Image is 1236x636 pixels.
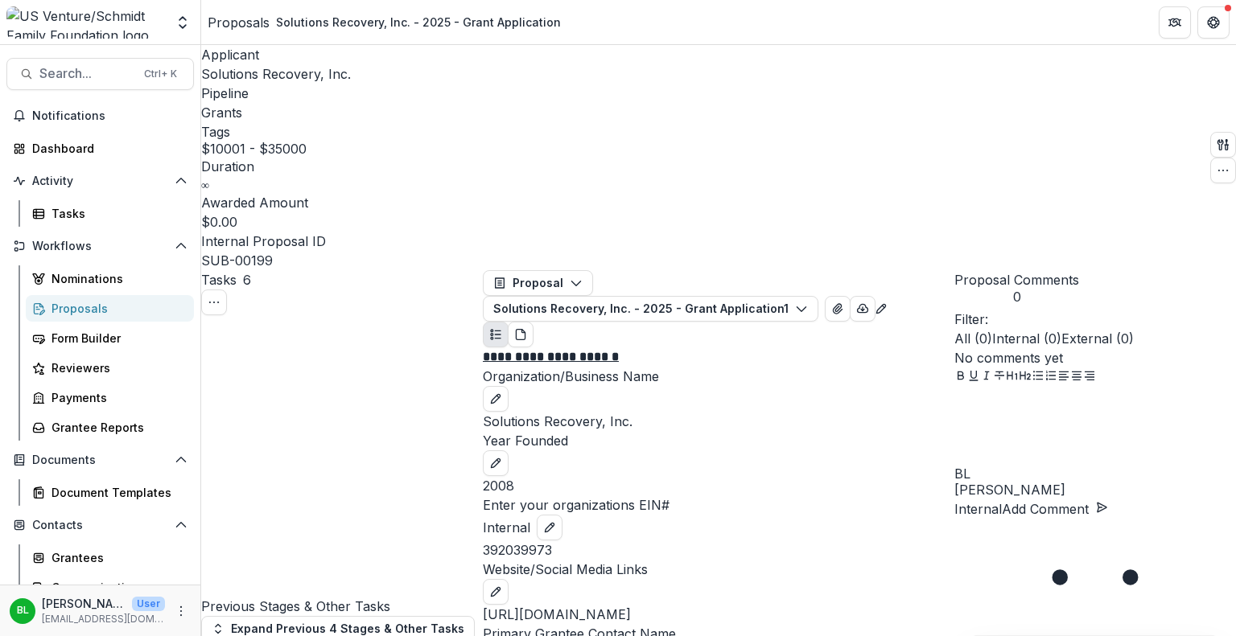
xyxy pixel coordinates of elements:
button: Edit as form [875,298,888,318]
button: Internal [954,499,1002,519]
button: Open Activity [6,168,194,194]
span: Contacts [32,519,168,532]
a: Tasks [26,200,194,227]
button: Strike [993,367,1006,387]
a: Nominations [26,265,194,292]
span: Internal ( 0 ) [992,330,1061,347]
p: Website/Social Media Links [483,560,954,579]
a: Proposals [208,13,270,32]
p: SUB-00199 [201,251,273,270]
span: Documents [32,453,168,467]
span: 0 [954,289,1079,305]
button: Align Center [1070,367,1083,387]
button: edit [483,386,509,412]
button: edit [537,515,562,540]
p: Filter: [954,310,1236,329]
a: Dashboard [6,135,194,162]
button: Solutions Recovery, Inc. - 2025 - Grant Application1 [483,296,818,322]
a: Payments [26,384,194,411]
button: Italicize [980,367,993,387]
p: 392039973 [483,540,954,560]
div: Grantee Reports [51,419,181,436]
p: [PERSON_NAME] [954,480,1236,499]
button: Heading 2 [1019,367,1032,387]
button: View Attached Files [825,296,851,322]
h3: Tasks [201,270,237,289]
div: Communications [51,579,181,596]
div: Tasks [51,205,181,222]
span: 6 [243,272,251,288]
a: Proposals [26,295,194,322]
span: Search... [39,66,134,81]
a: Document Templates [26,479,194,506]
button: Open Contacts [6,512,194,538]
img: US Venture/Schmidt Family Foundation logo [6,6,165,39]
button: More [171,601,191,621]
button: Heading 1 [1006,367,1019,387]
nav: breadcrumb [208,10,567,34]
button: Bullet List [1032,367,1044,387]
button: Align Left [1057,367,1070,387]
div: Reviewers [51,359,181,376]
a: Grantees [26,544,194,571]
p: ∞ [201,176,209,193]
p: 2008 [483,476,954,495]
button: Underline [967,367,980,387]
a: Form Builder [26,325,194,351]
p: Year Founded [483,431,954,450]
p: Tags [201,122,351,142]
p: Awarded Amount [201,193,351,212]
button: Proposal [483,270,593,296]
p: $0.00 [201,212,237,232]
span: External ( 0 ) [1061,330,1134,347]
div: Ctrl + K [141,65,180,83]
span: All ( 0 ) [954,330,992,347]
span: Notifications [32,109,187,123]
button: Open Documents [6,447,194,473]
p: Enter your organizations EIN# [483,495,954,515]
span: $10001 - $35000 [201,142,307,157]
p: Solutions Recovery, Inc. [483,412,954,431]
button: Search... [6,58,194,90]
div: Grantees [51,549,181,566]
p: Organization/Business Name [483,367,954,386]
button: Proposal Comments [954,270,1079,305]
p: [PERSON_NAME] [42,595,126,612]
a: [URL][DOMAIN_NAME] [483,606,631,622]
p: Duration [201,157,351,176]
button: Align Right [1083,367,1096,387]
button: edit [483,450,509,476]
a: Solutions Recovery, Inc. [201,66,351,82]
button: Open entity switcher [171,6,194,39]
p: Internal Proposal ID [201,232,351,251]
div: Brenda Litwin [17,605,29,616]
button: PDF view [508,322,534,347]
div: Form Builder [51,330,181,347]
span: Activity [32,174,168,188]
div: Brenda Litwin [954,467,1236,480]
div: Document Templates [51,484,181,501]
div: Payments [51,389,181,406]
p: Pipeline [201,84,351,103]
a: Communications [26,574,194,601]
p: No comments yet [954,348,1236,367]
p: [EMAIL_ADDRESS][DOMAIN_NAME] [42,612,165,626]
button: Plaintext view [483,322,509,347]
button: Get Help [1197,6,1230,39]
div: Dashboard [32,140,181,157]
a: Reviewers [26,355,194,381]
button: Partners [1159,6,1191,39]
a: Grantee Reports [26,414,194,441]
p: Applicant [201,45,351,64]
div: Nominations [51,270,181,287]
button: Notifications [6,103,194,129]
button: Bold [954,367,967,387]
h4: Previous Stages & Other Tasks [201,597,483,616]
button: edit [483,579,509,605]
span: Workflows [32,240,168,253]
button: Add Comment [1002,499,1108,519]
div: Proposals [51,300,181,317]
